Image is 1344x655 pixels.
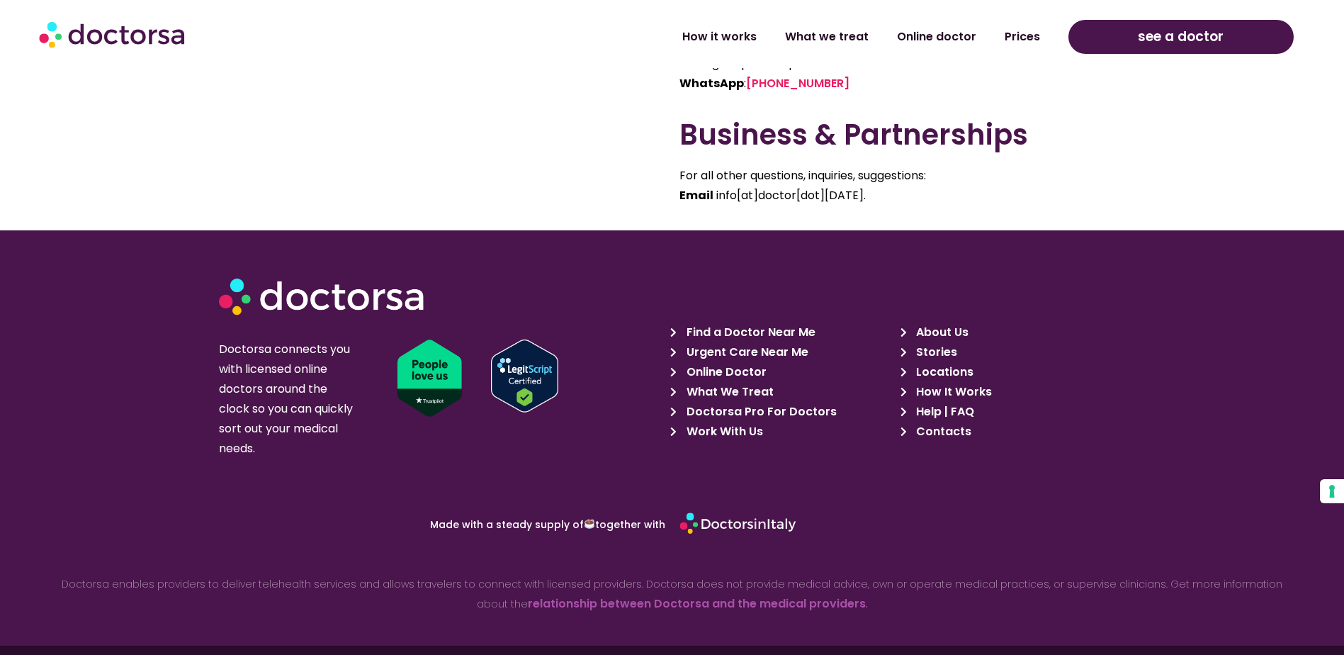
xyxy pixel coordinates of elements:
button: Your consent preferences for tracking technologies [1320,479,1344,503]
a: What We Treat [670,382,892,402]
span: Help | FAQ [913,402,974,422]
span: How It Works [913,382,992,402]
span: Contacts [913,422,971,442]
a: Online doctor [883,21,990,53]
span: see a doctor [1138,26,1224,48]
span: Work With Us [683,422,763,442]
a: relationship between Doctorsa and the medical providers [528,595,866,612]
h2: Business & Partnerships [679,118,1062,152]
a: Stories [900,342,1122,362]
span: Stories [913,342,957,362]
span: Find a Doctor Near Me [683,323,815,342]
a: [PHONE_NUMBER] [746,75,849,91]
strong: WhatsApp [679,75,744,91]
a: Find a Doctor Near Me [670,323,892,342]
a: Doctorsa Pro For Doctors [670,402,892,422]
strong: Email [679,187,713,203]
a: Online Doctor [670,362,892,382]
a: see a doctor [1068,20,1294,54]
p: Doctorsa enables providers to deliver telehealth services and allows travelers to connect with li... [47,574,1297,614]
span: Online Doctor [683,362,767,382]
a: Help | FAQ [900,402,1122,422]
a: Locations [900,362,1122,382]
p: Made with a steady supply of together with [291,519,665,530]
img: Verify Approval for www.doctorsa.com [491,340,558,413]
p: Doctorsa connects you with licensed online doctors around the clock so you can quickly sort out y... [219,340,358,459]
a: Contacts [900,422,1122,442]
a: How It Works [900,382,1122,402]
a: Work With Us [670,422,892,442]
span: About Us [913,323,969,342]
span: info[at]doctor[dot][DATE]. [716,187,866,203]
span: For all other questions, inquiries, suggestions: [679,167,926,184]
p: : [679,54,1062,94]
span: For urgent press inquiries: [679,55,822,72]
a: Verify LegitScript Approval for www.doctorsa.com [491,340,680,413]
span: What We Treat [683,382,774,402]
a: Prices [990,21,1054,53]
a: What we treat [771,21,883,53]
a: How it works [668,21,771,53]
span: Urgent Care Near Me [683,342,808,362]
span: Locations [913,362,973,382]
a: Urgent Care Near Me [670,342,892,362]
strong: . [866,597,868,611]
img: ☕ [585,519,594,529]
a: About Us [900,323,1122,342]
span: Doctorsa Pro For Doctors [683,402,837,422]
nav: Menu [347,21,1054,53]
